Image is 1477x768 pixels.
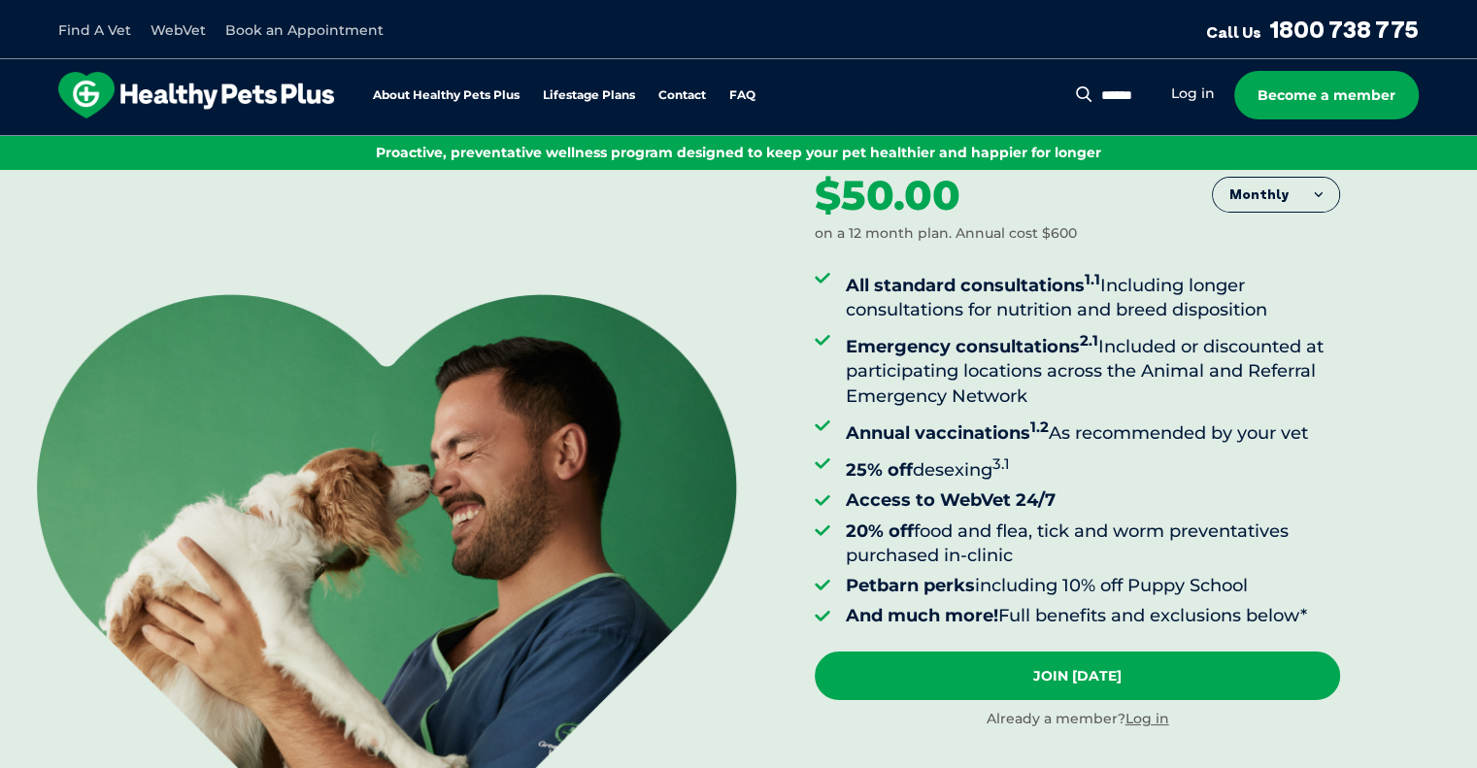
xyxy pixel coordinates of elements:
[846,415,1341,446] li: As recommended by your vet
[846,451,1341,483] li: desexing
[1125,710,1169,727] a: Log in
[846,604,1341,628] li: Full benefits and exclusions below*
[992,454,1010,473] sup: 3.1
[846,336,1098,357] strong: Emergency consultations
[543,89,635,102] a: Lifestage Plans
[846,328,1341,409] li: Included or discounted at participating locations across the Animal and Referral Emergency Network
[1085,270,1100,288] sup: 1.1
[1234,71,1419,119] a: Become a member
[37,294,737,768] img: <br /> <b>Warning</b>: Undefined variable $title in <b>/var/www/html/current/codepool/wp-content/...
[846,459,913,481] strong: 25% off
[1213,178,1339,213] button: Monthly
[846,422,1049,444] strong: Annual vaccinations
[373,89,520,102] a: About Healthy Pets Plus
[658,89,706,102] a: Contact
[846,275,1100,296] strong: All standard consultations
[815,224,1077,244] div: on a 12 month plan. Annual cost $600
[1080,331,1098,350] sup: 2.1
[846,520,914,542] strong: 20% off
[1171,84,1215,103] a: Log in
[376,144,1101,161] span: Proactive, preventative wellness program designed to keep your pet healthier and happier for longer
[846,574,1341,598] li: including 10% off Puppy School
[815,710,1341,729] div: Already a member?
[1072,84,1096,104] button: Search
[815,175,960,217] div: $50.00
[846,489,1056,511] strong: Access to WebVet 24/7
[846,267,1341,322] li: Including longer consultations for nutrition and breed disposition
[846,519,1341,568] li: food and flea, tick and worm preventatives purchased in-clinic
[58,72,334,118] img: hpp-logo
[1030,417,1049,436] sup: 1.2
[729,89,755,102] a: FAQ
[846,605,998,626] strong: And much more!
[815,651,1341,700] a: Join [DATE]
[846,575,975,596] strong: Petbarn perks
